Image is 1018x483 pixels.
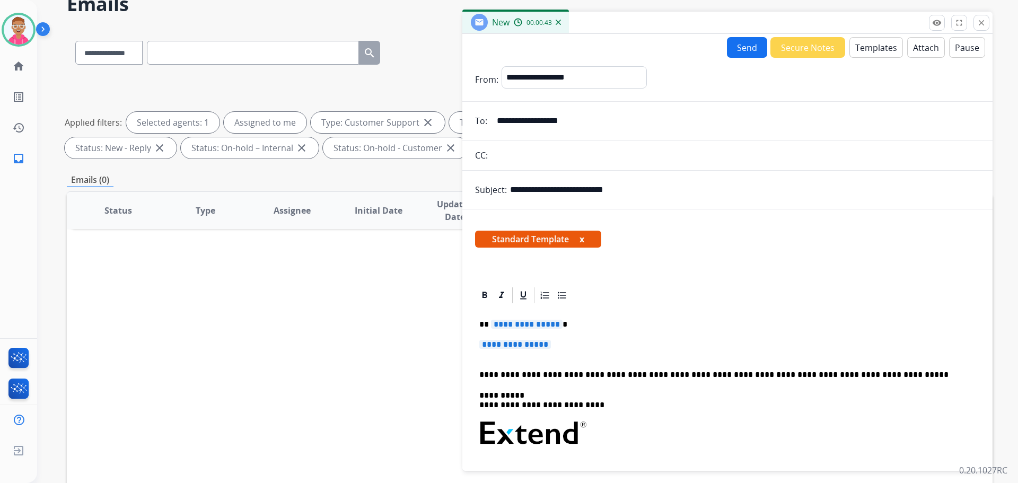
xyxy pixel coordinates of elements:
img: avatar [4,15,33,45]
button: Pause [949,37,985,58]
button: Attach [907,37,945,58]
mat-icon: history [12,121,25,134]
p: From: [475,73,498,86]
div: Status: On-hold – Internal [181,137,319,159]
span: New [492,16,510,28]
div: Assigned to me [224,112,306,133]
button: Send [727,37,767,58]
div: Type: Customer Support [311,112,445,133]
div: Status: On-hold - Customer [323,137,468,159]
mat-icon: close [977,18,986,28]
div: Type: Shipping Protection [449,112,588,133]
span: Standard Template [475,231,601,248]
mat-icon: search [363,47,376,59]
mat-icon: close [444,142,457,154]
div: Status: New - Reply [65,137,177,159]
mat-icon: remove_red_eye [932,18,942,28]
mat-icon: fullscreen [954,18,964,28]
span: Updated Date [431,198,479,223]
span: Status [104,204,132,217]
span: Type [196,204,215,217]
span: Assignee [274,204,311,217]
button: x [580,233,584,245]
p: Applied filters: [65,116,122,129]
mat-icon: list_alt [12,91,25,103]
div: Underline [515,287,531,303]
div: Bullet List [554,287,570,303]
p: To: [475,115,487,127]
button: Templates [849,37,903,58]
div: Ordered List [537,287,553,303]
mat-icon: close [422,116,434,129]
span: Initial Date [355,204,402,217]
mat-icon: home [12,60,25,73]
p: CC: [475,149,488,162]
span: 00:00:43 [526,19,552,27]
div: Selected agents: 1 [126,112,220,133]
p: Subject: [475,183,507,196]
div: Italic [494,287,510,303]
p: Emails (0) [67,173,113,187]
mat-icon: close [295,142,308,154]
mat-icon: inbox [12,152,25,165]
p: 0.20.1027RC [959,464,1007,477]
button: Secure Notes [770,37,845,58]
mat-icon: close [153,142,166,154]
div: Bold [477,287,493,303]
